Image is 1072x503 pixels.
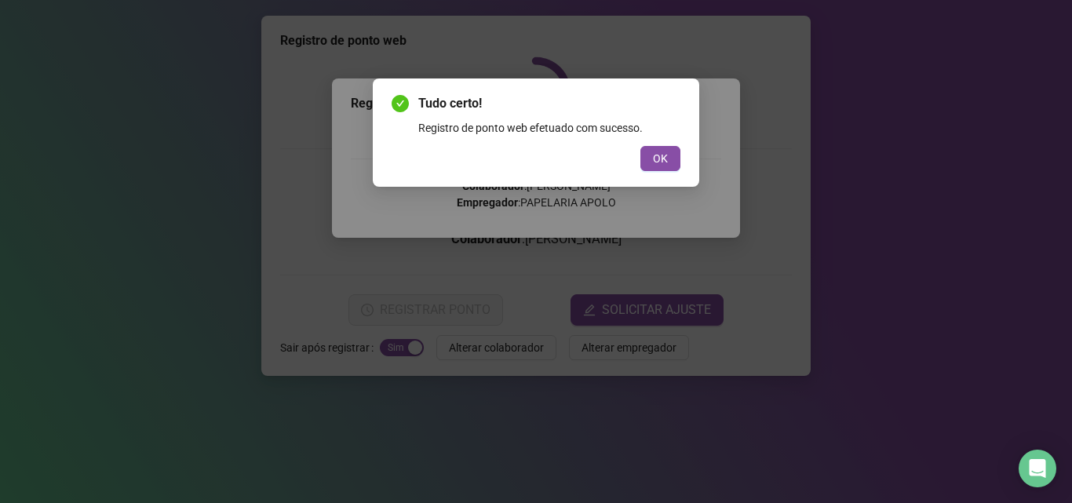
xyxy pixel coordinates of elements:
span: check-circle [392,95,409,112]
div: Registro de ponto web efetuado com sucesso. [418,119,680,137]
span: OK [653,150,668,167]
span: Tudo certo! [418,94,680,113]
button: OK [640,146,680,171]
div: Open Intercom Messenger [1019,450,1056,487]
